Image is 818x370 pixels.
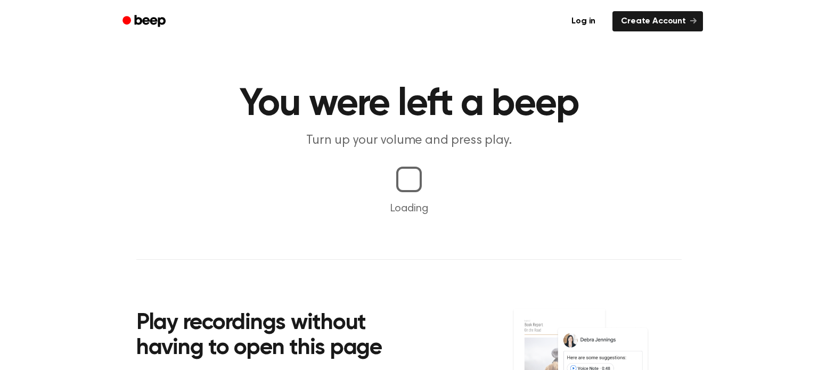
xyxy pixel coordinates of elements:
[136,85,682,124] h1: You were left a beep
[612,11,703,31] a: Create Account
[204,132,613,150] p: Turn up your volume and press play.
[115,11,175,32] a: Beep
[136,311,423,361] h2: Play recordings without having to open this page
[13,201,805,217] p: Loading
[561,9,606,34] a: Log in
